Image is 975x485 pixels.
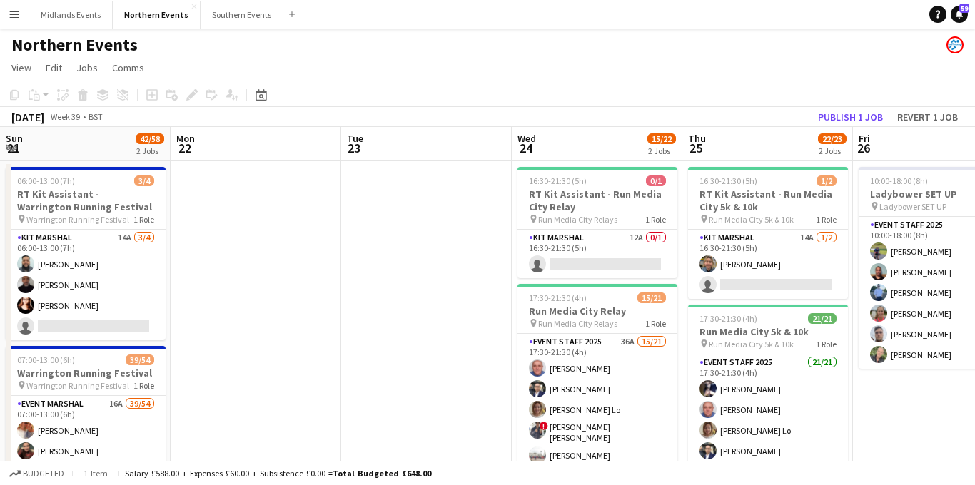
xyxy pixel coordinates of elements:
app-card-role: Kit Marshal14A1/216:30-21:30 (5h)[PERSON_NAME] [688,230,848,299]
span: 1 Role [816,214,837,225]
div: 2 Jobs [648,145,675,156]
app-card-role: Kit Marshal12A0/116:30-21:30 (5h) [517,230,677,278]
span: Warrington Running Festival [26,380,129,391]
span: 1 Role [133,380,154,391]
span: 17:30-21:30 (4h) [529,292,587,303]
span: Week 39 [47,111,83,122]
span: 21/21 [808,313,837,324]
span: 10:00-18:00 (8h) [870,175,928,186]
span: 26 [857,140,870,156]
span: 06:00-13:00 (7h) [17,175,75,186]
span: Total Budgeted £648.00 [333,468,431,479]
app-job-card: 16:30-21:30 (5h)0/1RT Kit Assistant - Run Media City Relay Run Media City Relays1 RoleKit Marshal... [517,167,677,278]
h3: Run Media City Relay [517,305,677,317]
span: 3/4 [134,175,154,186]
span: 1 Role [816,339,837,349]
span: ! [540,422,548,430]
span: Budgeted [23,469,64,479]
span: 21 [4,140,23,156]
span: 42/58 [136,133,164,144]
span: Ladybower SET UP [879,201,946,212]
span: Tue [347,132,363,145]
a: Edit [40,58,68,77]
app-card-role: Kit Marshal14A3/406:00-13:00 (7h)[PERSON_NAME][PERSON_NAME][PERSON_NAME] [6,230,166,340]
button: Budgeted [7,466,66,481]
span: 16:30-21:30 (5h) [529,175,587,186]
h3: RT Kit Assistant - Run Media City 5k & 10k [688,188,848,213]
span: 15/21 [637,292,666,303]
span: Jobs [76,61,98,74]
app-job-card: 16:30-21:30 (5h)1/2RT Kit Assistant - Run Media City 5k & 10k Run Media City 5k & 10k1 RoleKit Ma... [688,167,848,299]
span: Warrington Running Festival [26,214,129,225]
span: 39/54 [126,354,154,365]
span: 22/23 [818,133,847,144]
span: Wed [517,132,536,145]
button: Northern Events [113,1,201,29]
span: 22 [174,140,195,156]
span: Run Media City Relays [538,214,617,225]
div: BST [89,111,103,122]
h3: RT Kit Assistant - Run Media City Relay [517,188,677,213]
span: 1 Role [645,214,666,225]
span: Edit [46,61,62,74]
span: Run Media City 5k & 10k [709,339,794,349]
span: Run Media City Relays [538,318,617,329]
div: 2 Jobs [136,145,163,156]
span: 1/2 [817,175,837,186]
button: Publish 1 job [812,108,889,126]
h3: RT Kit Assistant - Warrington Running Festival [6,188,166,213]
span: 1 item [79,468,113,479]
span: 16:30-21:30 (5h) [699,175,757,186]
a: Comms [106,58,150,77]
h1: Northern Events [11,34,138,56]
span: 1 Role [133,214,154,225]
a: 59 [951,6,968,23]
span: Mon [176,132,195,145]
button: Revert 1 job [891,108,964,126]
span: 59 [959,4,969,13]
span: 0/1 [646,175,666,186]
app-job-card: 06:00-13:00 (7h)3/4RT Kit Assistant - Warrington Running Festival Warrington Running Festival1 Ro... [6,167,166,340]
div: [DATE] [11,110,44,124]
h3: Warrington Running Festival [6,367,166,379]
button: Midlands Events [29,1,113,29]
span: View [11,61,31,74]
span: Run Media City 5k & 10k [709,214,794,225]
span: Thu [688,132,706,145]
button: Southern Events [201,1,283,29]
div: Salary £588.00 + Expenses £60.00 + Subsistence £0.00 = [125,468,431,479]
span: 07:00-13:00 (6h) [17,354,75,365]
div: 2 Jobs [819,145,846,156]
span: 24 [515,140,536,156]
span: 15/22 [647,133,676,144]
app-user-avatar: RunThrough Events [946,36,964,53]
span: Comms [112,61,144,74]
a: Jobs [71,58,103,77]
span: Fri [859,132,870,145]
span: Sun [6,132,23,145]
span: 1 Role [645,318,666,329]
span: 25 [686,140,706,156]
h3: Run Media City 5k & 10k [688,325,848,338]
span: 23 [345,140,363,156]
span: 17:30-21:30 (4h) [699,313,757,324]
a: View [6,58,37,77]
